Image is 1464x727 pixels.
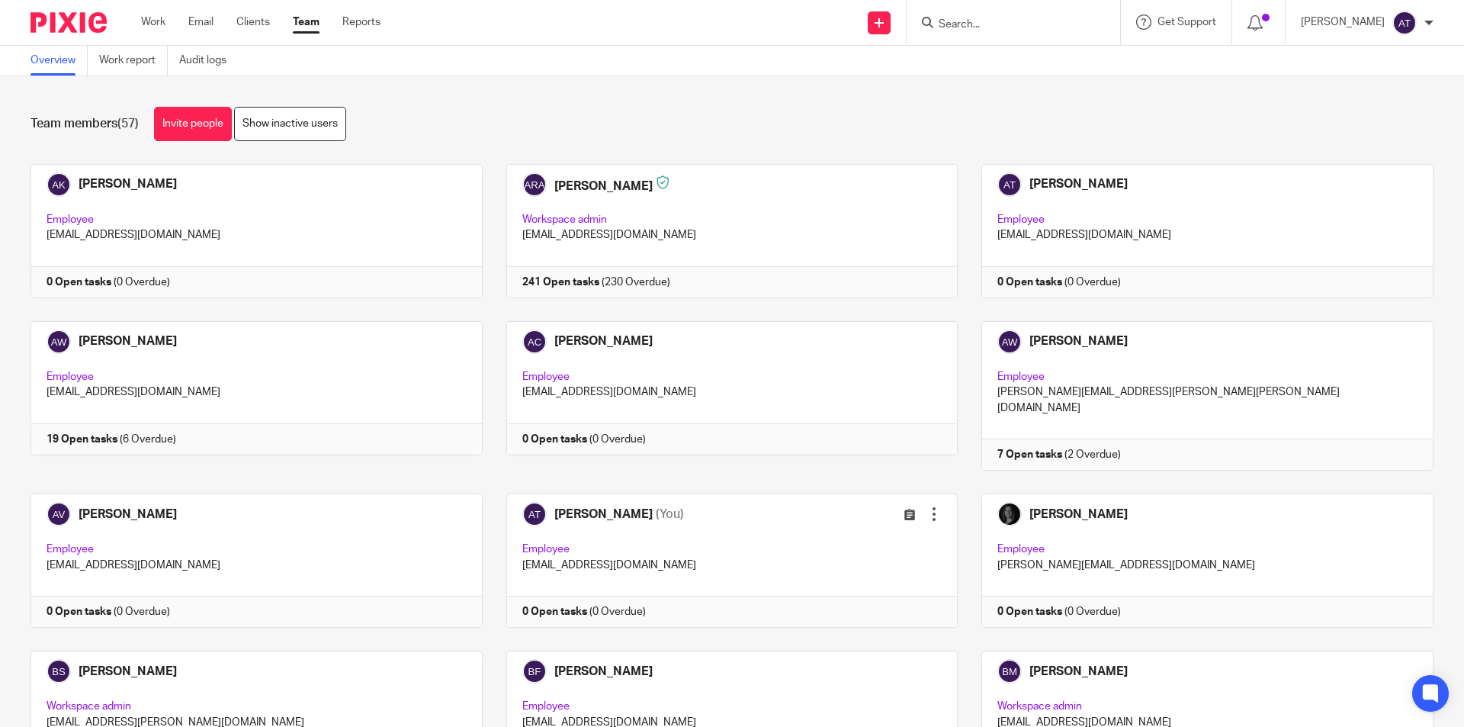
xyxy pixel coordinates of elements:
[99,46,168,76] a: Work report
[236,14,270,30] a: Clients
[1392,11,1417,35] img: svg%3E
[342,14,380,30] a: Reports
[293,14,319,30] a: Team
[188,14,213,30] a: Email
[1157,17,1216,27] span: Get Support
[30,116,139,132] h1: Team members
[30,46,88,76] a: Overview
[141,14,165,30] a: Work
[179,46,238,76] a: Audit logs
[154,107,232,141] a: Invite people
[117,117,139,130] span: (57)
[937,18,1074,32] input: Search
[234,107,346,141] a: Show inactive users
[1301,14,1385,30] p: [PERSON_NAME]
[30,12,107,33] img: Pixie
